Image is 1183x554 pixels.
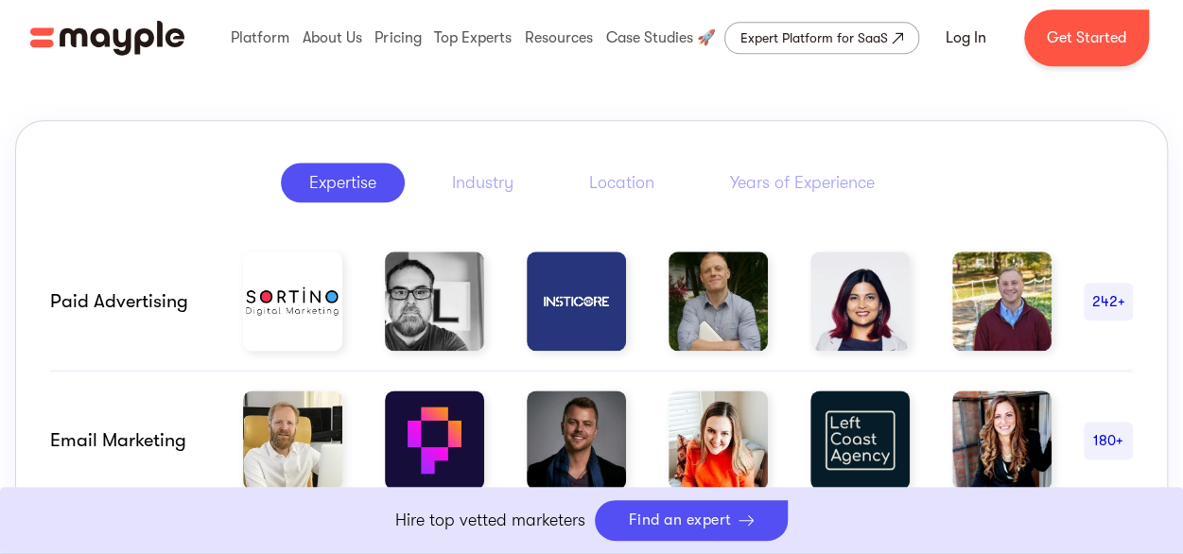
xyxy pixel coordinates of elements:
[30,20,184,56] img: Mayple logo
[740,26,888,49] div: Expert Platform for SaaS
[452,171,513,194] div: Industry
[226,8,294,68] div: Platform
[297,8,366,68] div: About Us
[50,290,211,313] div: Paid advertising
[1024,9,1149,66] a: Get Started
[309,171,376,194] div: Expertise
[50,429,211,452] div: email marketing
[370,8,426,68] div: Pricing
[589,171,654,194] div: Location
[1084,429,1133,452] div: 180+
[429,8,516,68] div: Top Experts
[923,15,1009,61] a: Log In
[520,8,598,68] div: Resources
[1084,290,1133,313] div: 242+
[724,22,919,54] a: Expert Platform for SaaS
[30,20,184,56] a: home
[730,171,875,194] div: Years of Experience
